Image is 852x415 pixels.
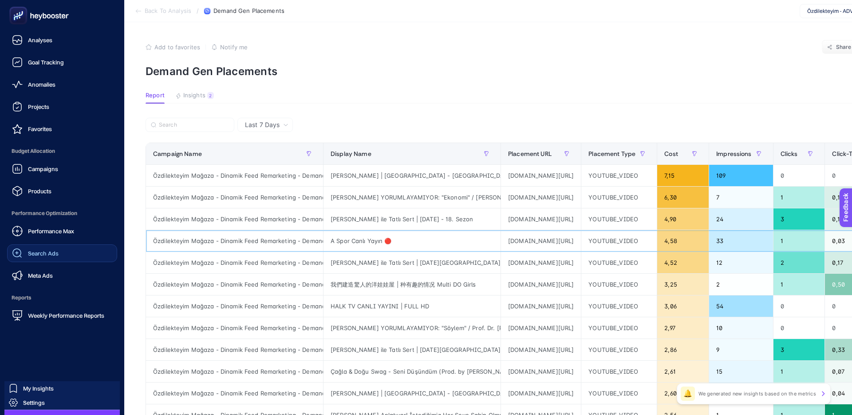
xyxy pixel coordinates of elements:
div: [PERSON_NAME] ile Tatlı Sert | [DATE] - 18. Sezon [323,208,501,230]
div: 109 [709,165,773,186]
div: Özdilekteyim Mağaza - Dinamik Feed Remarketing - Demand Gen [146,187,323,208]
span: Placement Type [588,150,635,157]
div: YOUTUBE_VIDEO [581,187,657,208]
span: Feedback [5,3,34,10]
div: [DOMAIN_NAME][URL] [501,208,581,230]
a: Favorites [7,120,117,138]
div: YOUTUBE_VIDEO [581,317,657,339]
span: Performance Max [28,227,74,235]
div: 1 [773,230,825,251]
span: Products [28,188,51,195]
a: My Insights [4,381,120,395]
div: Özdilekteyim Mağaza - Dinamik Feed Remarketing - Demand Gen [146,295,323,317]
div: 1 [773,361,825,382]
div: 54 [709,295,773,317]
div: 0 [773,317,825,339]
div: YOUTUBE_VIDEO [581,252,657,273]
span: Insights [183,92,205,99]
a: Search Ads [7,244,117,262]
div: [DOMAIN_NAME][URL] [501,252,581,273]
span: Performance Optimization [7,204,117,222]
div: Özdilekteyim Mağaza - Dinamik Feed Remarketing - Demand Gen [146,317,323,339]
span: Display Name [331,150,371,157]
div: 1 [773,274,825,295]
span: Demand Gen Placements [213,8,284,15]
a: Weekly Performance Reports [7,307,117,324]
div: Özdilekteyim Mağaza - Dinamik Feed Remarketing - Demand Gen [146,230,323,251]
span: Weekly Performance Reports [28,312,104,319]
span: Share [836,44,852,51]
div: 2,86 [657,339,709,360]
p: We generated new insights based on the metrics [698,390,816,397]
div: Özdilekteyim Mağaza - Dinamik Feed Remarketing - Demand Gen [146,165,323,186]
div: [DOMAIN_NAME][URL] [501,383,581,404]
div: YOUTUBE_VIDEO [581,230,657,251]
div: 2,61 [657,361,709,382]
span: Placement URL [508,150,552,157]
span: / [197,7,199,14]
span: Meta Ads [28,272,53,279]
div: [DOMAIN_NAME][URL] [501,339,581,360]
span: Back To Analysis [145,8,191,15]
div: 4,90 [657,208,709,230]
div: [PERSON_NAME] ile Tatlı Sert | [DATE][GEOGRAPHIC_DATA] - 18. Sezon [323,339,501,360]
div: YOUTUBE_VIDEO [581,208,657,230]
div: YOUTUBE_VIDEO [581,339,657,360]
span: Favorites [28,125,52,132]
div: [PERSON_NAME] ile Tatlı Sert | [DATE][GEOGRAPHIC_DATA] - 18. Sezon [323,252,501,273]
div: 🔔 [681,387,695,401]
div: 6,30 [657,187,709,208]
div: YOUTUBE_VIDEO [581,274,657,295]
span: Budget Allocation [7,142,117,160]
span: Anomalies [28,81,55,88]
div: [DOMAIN_NAME][URL] [501,187,581,208]
div: 24 [709,208,773,230]
span: Campaigns [28,165,58,172]
span: Impressions [716,150,752,157]
div: [PERSON_NAME] | [GEOGRAPHIC_DATA] - [GEOGRAPHIC_DATA] | FIVB Dünya Voleybol Şampiyonası [323,383,501,404]
div: 2 [773,252,825,273]
span: Goal Tracking [28,59,64,66]
a: Products [7,182,117,200]
a: Goal Tracking [7,53,117,71]
div: 2 [207,92,214,99]
div: Özdilekteyim Mağaza - Dinamik Feed Remarketing - Demand Gen [146,274,323,295]
div: 15 [709,361,773,382]
div: YOUTUBE_VIDEO [581,295,657,317]
div: YOUTUBE_VIDEO [581,165,657,186]
span: My Insights [23,385,54,392]
div: [DOMAIN_NAME][URL] [501,317,581,339]
div: Özdilekteyim Mağaza - Dinamik Feed Remarketing - Demand Gen [146,208,323,230]
div: 3 [773,339,825,360]
a: Projects [7,98,117,116]
div: 33 [709,230,773,251]
div: [DOMAIN_NAME][URL] [501,230,581,251]
div: 3,25 [657,274,709,295]
div: Özdilekteyim Mağaza - Dinamik Feed Remarketing - Demand Gen [146,361,323,382]
div: A Spor Canlı Yayın 🔴 [323,230,501,251]
div: Özdilekteyim Mağaza - Dinamik Feed Remarketing - Demand Gen [146,339,323,360]
div: 3,06 [657,295,709,317]
div: Çağla & Doğu Swag - Seni Düşündüm (Prod. by [PERSON_NAME]) [323,361,501,382]
div: 7 [709,187,773,208]
span: Clicks [781,150,798,157]
span: Report [146,92,165,99]
a: Anomalies [7,76,117,93]
a: Performance Max [7,222,117,240]
span: Settings [23,399,45,406]
span: Campaign Name [153,150,202,157]
div: [DOMAIN_NAME][URL] [501,165,581,186]
div: [DOMAIN_NAME][URL] [501,274,581,295]
div: Özdilekteyim Mağaza - Dinamik Feed Remarketing - Demand Gen [146,252,323,273]
a: Meta Ads [7,267,117,284]
div: 10 [709,317,773,339]
div: 我們建造驚人的洋娃娃屋 | 种有趣的情况 Multi DO Girls [323,274,501,295]
div: 1 [773,187,825,208]
button: Add to favorites [146,44,200,51]
div: YOUTUBE_VIDEO [581,383,657,404]
span: Search Ads [28,250,59,257]
div: [PERSON_NAME] | [GEOGRAPHIC_DATA] - [GEOGRAPHIC_DATA] | FIVB Dünya Voleybol Şampiyonası Finali [323,165,501,186]
span: Reports [7,289,117,307]
a: Settings [4,395,120,410]
div: 0 [773,165,825,186]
